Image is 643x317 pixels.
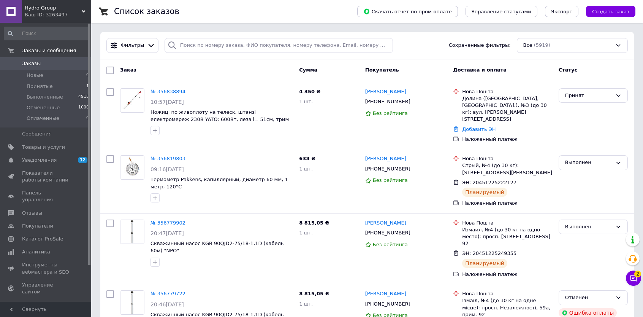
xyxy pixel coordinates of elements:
span: Сумма [299,67,317,73]
span: Экспорт [551,9,572,14]
h1: Список заказов [114,7,179,16]
a: [PERSON_NAME] [365,220,406,227]
span: 4 350 ₴ [299,89,320,94]
span: Заказы и сообщения [22,47,76,54]
span: Фильтры [121,42,144,49]
span: Управление статусами [472,9,531,14]
img: Фото товару [120,156,144,179]
a: [PERSON_NAME] [365,290,406,298]
span: Создать заказ [592,9,629,14]
span: ЭН: 20451225249355 [462,250,516,256]
img: Фото товару [120,220,144,244]
span: Сообщения [22,131,52,137]
span: 20:46[DATE] [150,301,184,307]
input: Поиск [4,27,90,40]
span: Инструменты вебмастера и SEO [22,261,70,275]
button: Создать заказ [586,6,635,17]
a: Ножиці по живоплоту на телеск. штанзі електромереж 230В YATO: 600Вт, леза l= 51см, трим l= 207-274с [150,109,289,129]
a: Создать заказ [578,8,635,14]
button: Скачать отчет по пром-оплате [357,6,458,17]
div: [PHONE_NUMBER] [364,164,412,174]
div: [PHONE_NUMBER] [364,228,412,238]
span: Сохраненные фильтры: [449,42,511,49]
span: Отмененные [27,104,60,111]
span: 1 шт. [299,99,313,104]
span: Заказ [120,67,136,73]
div: Наложенный платеж [462,271,553,278]
div: Нова Пошта [462,155,553,162]
button: Экспорт [545,6,578,17]
span: 1 шт. [299,301,313,307]
span: Уведомления [22,157,57,164]
span: 2 [634,271,641,277]
a: № 356779902 [150,220,185,226]
div: Долина ([GEOGRAPHIC_DATA], [GEOGRAPHIC_DATA].), №3 (до 30 кг): вул. [PERSON_NAME][STREET_ADDRESS] [462,95,553,123]
span: 8 815,05 ₴ [299,220,329,226]
span: Каталог ProSale [22,236,63,242]
span: Оплаченные [27,115,59,122]
a: Скважинный насос KGB 90QJD2-75/18-1,1D (кабель 60м) "NPO" [150,241,284,253]
span: 1 [86,83,89,90]
span: 1 шт. [299,230,313,236]
span: Показатели работы компании [22,170,70,183]
span: (5919) [534,42,550,48]
span: Выполненные [27,94,63,100]
span: Отзывы [22,210,42,217]
img: Фото товару [120,91,144,109]
span: 1000 [78,104,89,111]
span: Hydro Group [25,5,82,11]
span: 638 ₴ [299,156,315,161]
button: Управление статусами [466,6,537,17]
span: Без рейтинга [373,177,408,183]
img: Фото товару [120,291,144,314]
div: Наложенный платеж [462,136,553,143]
div: Ваш ID: 3263497 [25,11,91,18]
span: Доставка и оплата [453,67,507,73]
a: Фото товару [120,290,144,315]
a: Фото товару [120,155,144,180]
button: Чат с покупателем2 [626,271,641,286]
div: Выполнен [565,159,612,167]
span: Новые [27,72,43,79]
span: 1 шт. [299,166,313,172]
a: Фото товару [120,88,144,113]
span: 12 [78,157,87,163]
span: 20:47[DATE] [150,230,184,236]
span: 8 815,05 ₴ [299,291,329,296]
div: [PHONE_NUMBER] [364,97,412,107]
a: [PERSON_NAME] [365,88,406,96]
span: Без рейтинга [373,110,408,116]
div: Измаил, №4 (до 30 кг на одно место): просп. [STREET_ADDRESS] 92 [462,226,553,247]
div: Выполнен [565,223,612,231]
span: ЭН: 20451225222127 [462,180,516,185]
div: Отменен [565,294,612,302]
span: Покупатели [22,223,53,229]
input: Поиск по номеру заказа, ФИО покупателя, номеру телефона, Email, номеру накладной [165,38,393,53]
a: № 356819803 [150,156,185,161]
span: Товары и услуги [22,144,65,151]
span: 10:57[DATE] [150,99,184,105]
div: Нова Пошта [462,88,553,95]
div: Нова Пошта [462,290,553,297]
a: Термометр Pakkens, капиллярный, диаметр 60 мм, 1 метр, 120°C [150,177,288,190]
span: Все [523,42,532,49]
div: [PHONE_NUMBER] [364,299,412,309]
div: Планируемый [462,259,507,268]
span: 0 [86,115,89,122]
div: Наложенный платеж [462,200,553,207]
div: Стрый, №4 (до 30 кг): [STREET_ADDRESS][PERSON_NAME] [462,162,553,176]
span: Панель управления [22,190,70,203]
span: Принятые [27,83,53,90]
a: Добавить ЭН [462,126,496,132]
a: [PERSON_NAME] [365,155,406,162]
span: 0 [86,72,89,79]
div: Принят [565,92,612,100]
span: Скачать отчет по пром-оплате [363,8,452,15]
span: Покупатель [365,67,399,73]
a: № 356838894 [150,89,185,94]
span: Заказы [22,60,41,67]
div: Нова Пошта [462,220,553,226]
span: Аналитика [22,249,50,255]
